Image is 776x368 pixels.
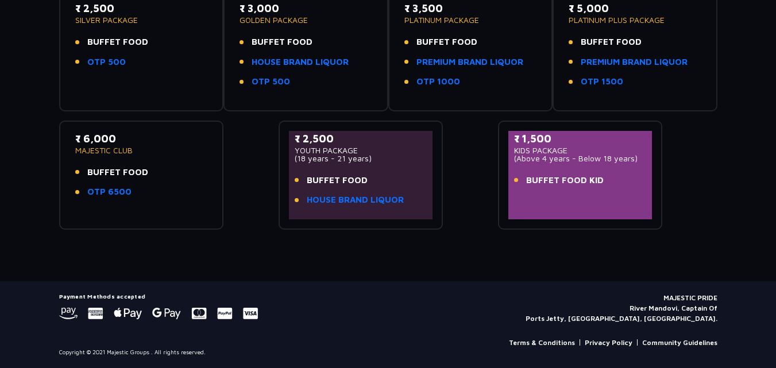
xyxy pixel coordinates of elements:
[252,75,290,88] a: OTP 500
[416,56,523,69] a: PREMIUM BRAND LIQUOR
[514,154,647,162] p: (Above 4 years - Below 18 years)
[87,166,148,179] span: BUFFET FOOD
[581,75,623,88] a: OTP 1500
[526,174,604,187] span: BUFFET FOOD KID
[75,1,208,16] p: ₹ 2,500
[87,36,148,49] span: BUFFET FOOD
[307,174,368,187] span: BUFFET FOOD
[75,146,208,154] p: MAJESTIC CLUB
[295,154,427,162] p: (18 years - 21 years)
[416,36,477,49] span: BUFFET FOOD
[581,36,642,49] span: BUFFET FOOD
[514,146,647,154] p: KIDS PACKAGE
[59,293,258,300] h5: Payment Methods accepted
[75,131,208,146] p: ₹ 6,000
[240,1,372,16] p: ₹ 3,000
[569,16,701,24] p: PLATINUM PLUS PACKAGE
[404,1,537,16] p: ₹ 3,500
[581,56,688,69] a: PREMIUM BRAND LIQUOR
[59,348,206,357] p: Copyright © 2021 Majestic Groups . All rights reserved.
[404,16,537,24] p: PLATINUM PACKAGE
[514,131,647,146] p: ₹ 1,500
[526,293,717,324] p: MAJESTIC PRIDE River Mandovi, Captain Of Ports Jetty, [GEOGRAPHIC_DATA], [GEOGRAPHIC_DATA].
[642,338,717,348] a: Community Guidelines
[416,75,460,88] a: OTP 1000
[87,56,126,69] a: OTP 500
[252,56,349,69] a: HOUSE BRAND LIQUOR
[252,36,312,49] span: BUFFET FOOD
[295,131,427,146] p: ₹ 2,500
[509,338,575,348] a: Terms & Conditions
[569,1,701,16] p: ₹ 5,000
[75,16,208,24] p: SILVER PACKAGE
[585,338,632,348] a: Privacy Policy
[295,146,427,154] p: YOUTH PACKAGE
[240,16,372,24] p: GOLDEN PACKAGE
[87,185,132,199] a: OTP 6500
[307,193,404,207] a: HOUSE BRAND LIQUOR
